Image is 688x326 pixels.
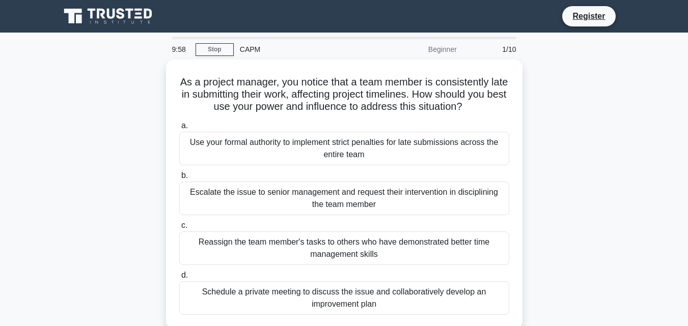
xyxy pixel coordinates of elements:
div: Reassign the team member's tasks to others who have demonstrated better time management skills [179,231,509,265]
span: b. [181,171,188,180]
div: Use your formal authority to implement strict penalties for late submissions across the entire team [179,132,509,165]
div: Schedule a private meeting to discuss the issue and collaboratively develop an improvement plan [179,281,509,315]
div: 9:58 [166,39,196,60]
h5: As a project manager, you notice that a team member is consistently late in submitting their work... [178,76,510,113]
div: 1/10 [463,39,522,60]
a: Stop [196,43,234,56]
span: d. [181,271,188,279]
div: Beginner [374,39,463,60]
div: CAPM [234,39,374,60]
span: a. [181,121,188,130]
a: Register [566,10,611,22]
span: c. [181,221,187,229]
div: Escalate the issue to senior management and request their intervention in disciplining the team m... [179,182,509,215]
